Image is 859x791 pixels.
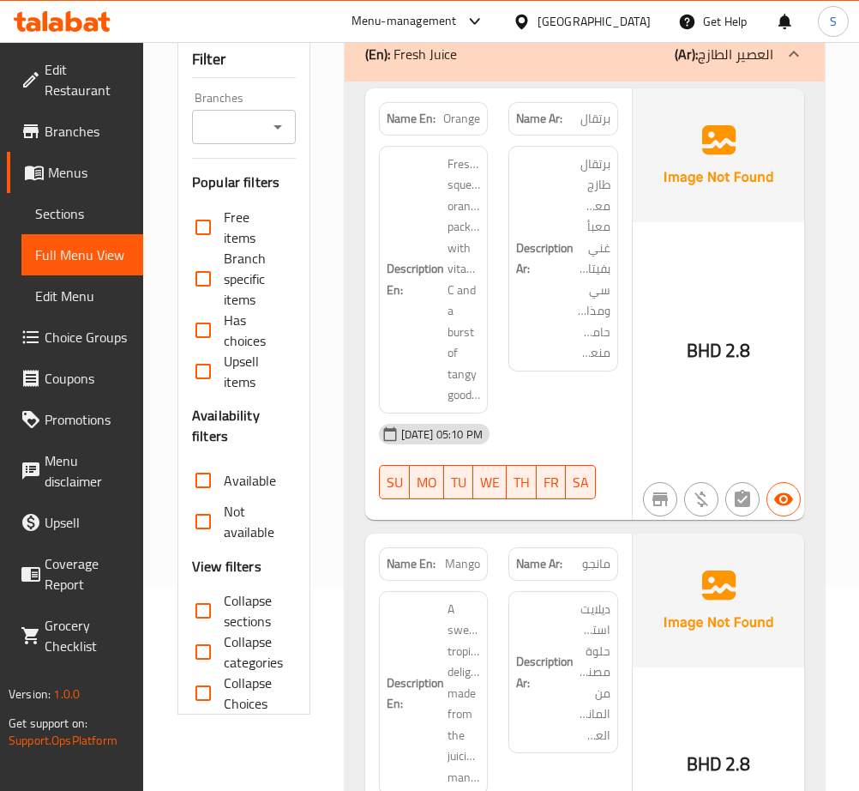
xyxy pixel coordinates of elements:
a: Edit Restaurant [7,49,143,111]
span: Upsell items [224,351,282,392]
span: SA [573,470,589,495]
span: Edit Restaurant [45,59,129,100]
strong: Name Ar: [516,110,562,128]
button: TU [444,465,473,499]
button: Open [266,115,290,139]
h3: Popular filters [192,172,296,192]
p: العصير الطازج [675,44,773,64]
strong: Description En: [387,673,444,715]
button: Not branch specific item [643,482,677,516]
a: Menus [7,152,143,193]
button: SU [379,465,410,499]
a: Branches [7,111,143,152]
strong: Name En: [387,555,436,573]
span: Menu disclaimer [45,450,129,492]
span: MO [417,470,437,495]
a: Choice Groups [7,317,143,358]
strong: Description Ar: [516,651,574,693]
a: Grocery Checklist [7,605,143,667]
strong: Name Ar: [516,555,562,573]
img: Ae5nvW7+0k+MAAAAAElFTkSuQmCC [633,534,804,667]
b: (En): [365,41,390,67]
span: BHD [687,334,722,367]
span: 2.8 [725,334,750,367]
span: WE [480,470,500,495]
button: MO [410,465,444,499]
span: برتقال [580,110,610,128]
h3: Availability filters [192,406,296,446]
span: Branch specific items [224,248,282,310]
strong: Description En: [387,258,444,300]
span: TU [451,470,466,495]
span: FR [544,470,559,495]
a: Full Menu View [21,234,143,275]
span: [DATE] 05:10 PM [394,426,490,443]
span: Not available [224,501,282,542]
h3: View filters [192,557,261,577]
a: Upsell [7,502,143,543]
span: Sections [35,203,129,224]
span: Upsell [45,512,129,533]
span: BHD [687,747,722,781]
button: TH [507,465,537,499]
a: Promotions [7,399,143,440]
a: Coverage Report [7,543,143,605]
button: Purchased item [684,482,718,516]
span: A sweet, tropical delight made from the juiciest mangoes [448,599,481,788]
span: Promotions [45,409,129,430]
span: ديلايت استوائي حلوة مصنوعة من المانجو العصيرية [577,599,610,746]
img: Ae5nvW7+0k+MAAAAAElFTkSuQmCC [633,88,804,222]
span: Mango [445,555,480,573]
span: Free items [224,207,282,248]
span: Coverage Report [45,553,129,595]
a: Edit Menu [21,275,143,317]
span: Choice Groups [45,327,129,347]
span: Version: [9,683,51,705]
span: مانجو [582,555,610,573]
span: Edit Menu [35,286,129,306]
b: (Ar): [675,41,698,67]
span: Coupons [45,368,129,389]
span: S [830,12,837,31]
p: Fresh Juice [365,44,457,64]
span: Menus [48,162,129,183]
span: TH [514,470,530,495]
div: (En): Fresh Juice(Ar):العصير الطازج [345,27,825,82]
span: Available [224,470,276,491]
span: 2.8 [725,747,750,781]
span: Collapse categories [224,631,283,673]
button: Not has choices [725,482,760,516]
span: برتقال طازج معصور معبأ غني بفيتامين سي ومذاق حامضي منعش [577,154,610,364]
div: Menu-management [351,11,457,32]
span: Collapse Choices [224,673,282,714]
a: Support.OpsPlatform [9,729,117,752]
strong: Description Ar: [516,238,574,280]
span: Get support on: [9,712,87,734]
span: 1.0.0 [53,683,80,705]
a: Menu disclaimer [7,440,143,502]
span: Has choices [224,310,282,351]
span: Branches [45,121,129,142]
span: Orange [443,110,480,128]
span: SU [387,470,403,495]
span: Freshly squeezed oranges packed with vitamin C and a burst of tangy goodness [448,154,481,406]
span: Collapse sections [224,590,282,631]
button: WE [473,465,507,499]
span: Full Menu View [35,245,129,265]
span: Grocery Checklist [45,615,129,656]
a: Sections [21,193,143,234]
button: Available [766,482,801,516]
div: [GEOGRAPHIC_DATA] [538,12,651,31]
strong: Name En: [387,110,436,128]
a: Coupons [7,358,143,399]
button: SA [566,465,596,499]
button: FR [537,465,566,499]
div: Filter [192,41,296,78]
